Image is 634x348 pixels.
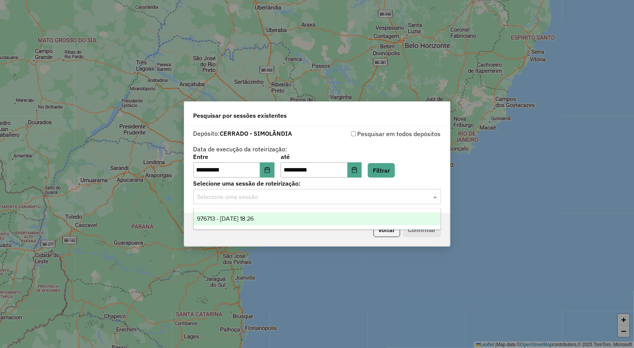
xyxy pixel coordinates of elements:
[348,162,362,178] button: Choose Date
[317,129,441,138] div: Pesquisar em todos depósitos
[220,130,292,137] strong: CERRADO - SIMOLÂNDIA
[193,208,441,230] ng-dropdown-panel: Options list
[193,152,275,161] label: Entre
[368,163,395,178] button: Filtrar
[197,215,254,222] span: 976713 - [DATE] 18:26
[281,152,362,161] label: até
[260,162,275,178] button: Choose Date
[193,129,292,138] label: Depósito:
[193,111,287,120] span: Pesquisar por sessões existentes
[193,144,287,154] label: Data de execução da roteirização:
[193,179,441,188] label: Selecione uma sessão de roteirização:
